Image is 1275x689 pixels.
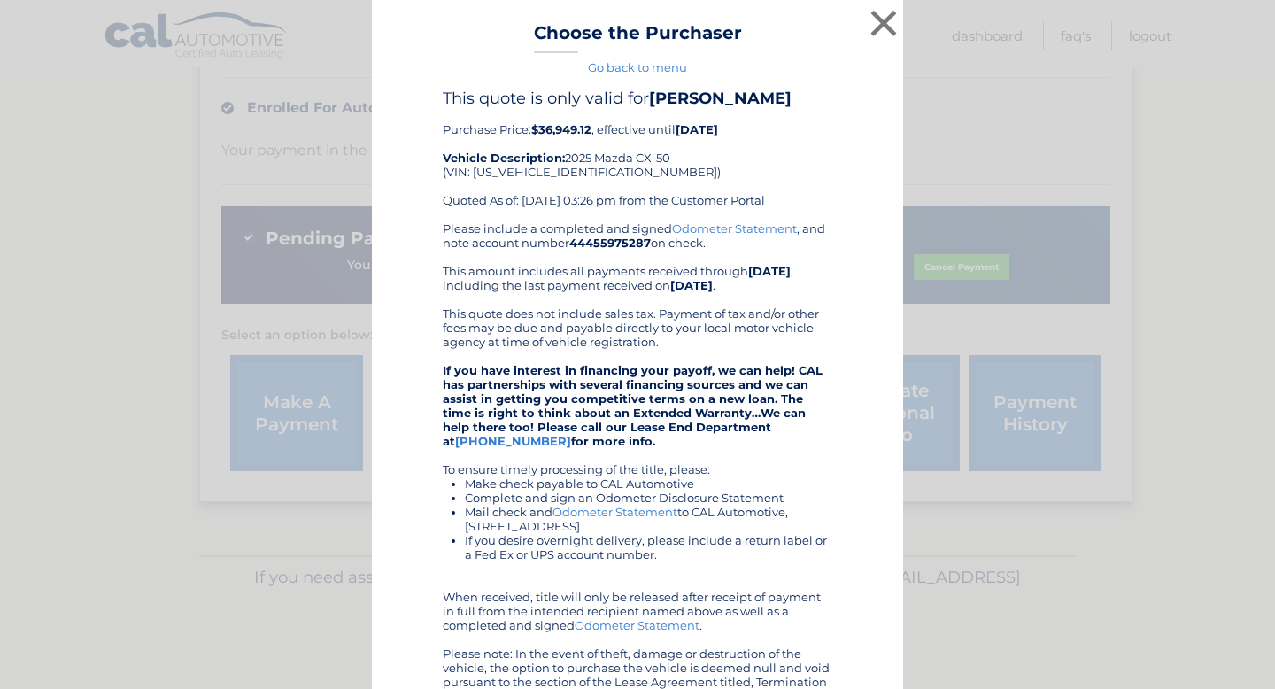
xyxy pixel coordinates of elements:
b: $36,949.12 [531,122,591,136]
li: Make check payable to CAL Automotive [465,476,832,491]
a: Odometer Statement [575,618,699,632]
button: × [866,5,901,41]
li: Mail check and to CAL Automotive, [STREET_ADDRESS] [465,505,832,533]
strong: Vehicle Description: [443,151,565,165]
strong: If you have interest in financing your payoff, we can help! CAL has partnerships with several fin... [443,363,823,448]
h4: This quote is only valid for [443,89,832,108]
li: Complete and sign an Odometer Disclosure Statement [465,491,832,505]
h3: Choose the Purchaser [534,22,742,53]
b: [PERSON_NAME] [649,89,792,108]
b: [DATE] [676,122,718,136]
b: [DATE] [670,278,713,292]
li: If you desire overnight delivery, please include a return label or a Fed Ex or UPS account number. [465,533,832,561]
a: Odometer Statement [672,221,797,236]
b: 44455975287 [569,236,651,250]
a: Odometer Statement [552,505,677,519]
a: [PHONE_NUMBER] [455,434,571,448]
a: Go back to menu [588,60,687,74]
div: Purchase Price: , effective until 2025 Mazda CX-50 (VIN: [US_VEHICLE_IDENTIFICATION_NUMBER]) Quot... [443,89,832,221]
b: [DATE] [748,264,791,278]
